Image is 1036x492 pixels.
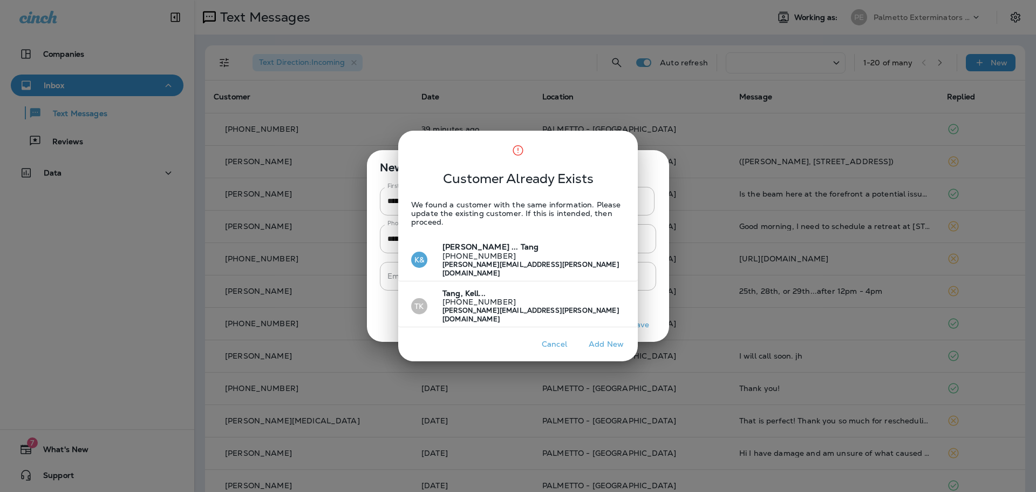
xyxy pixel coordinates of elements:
[434,306,633,323] p: [PERSON_NAME][EMAIL_ADDRESS][PERSON_NAME][DOMAIN_NAME]
[442,288,486,298] span: Tang, Kell...
[411,252,427,268] div: K&
[398,187,638,239] p: We found a customer with the same information. Please update the existing customer. If this is in...
[442,242,518,252] span: [PERSON_NAME] ...
[434,252,633,260] p: [PHONE_NUMBER]
[534,336,575,353] button: Cancel
[583,336,629,353] button: Add New
[434,298,633,306] p: [PHONE_NUMBER]
[521,242,539,252] span: Tang
[398,239,638,281] button: K&[PERSON_NAME] ... Tang[PHONE_NUMBER][PERSON_NAME][EMAIL_ADDRESS][PERSON_NAME][DOMAIN_NAME]
[411,298,427,314] div: TK
[398,286,638,328] button: TKTang, Kell... [PHONE_NUMBER][PERSON_NAME][EMAIL_ADDRESS][PERSON_NAME][DOMAIN_NAME]
[430,170,606,187] span: Customer Already Exists
[434,260,633,278] p: [PERSON_NAME][EMAIL_ADDRESS][PERSON_NAME][DOMAIN_NAME]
